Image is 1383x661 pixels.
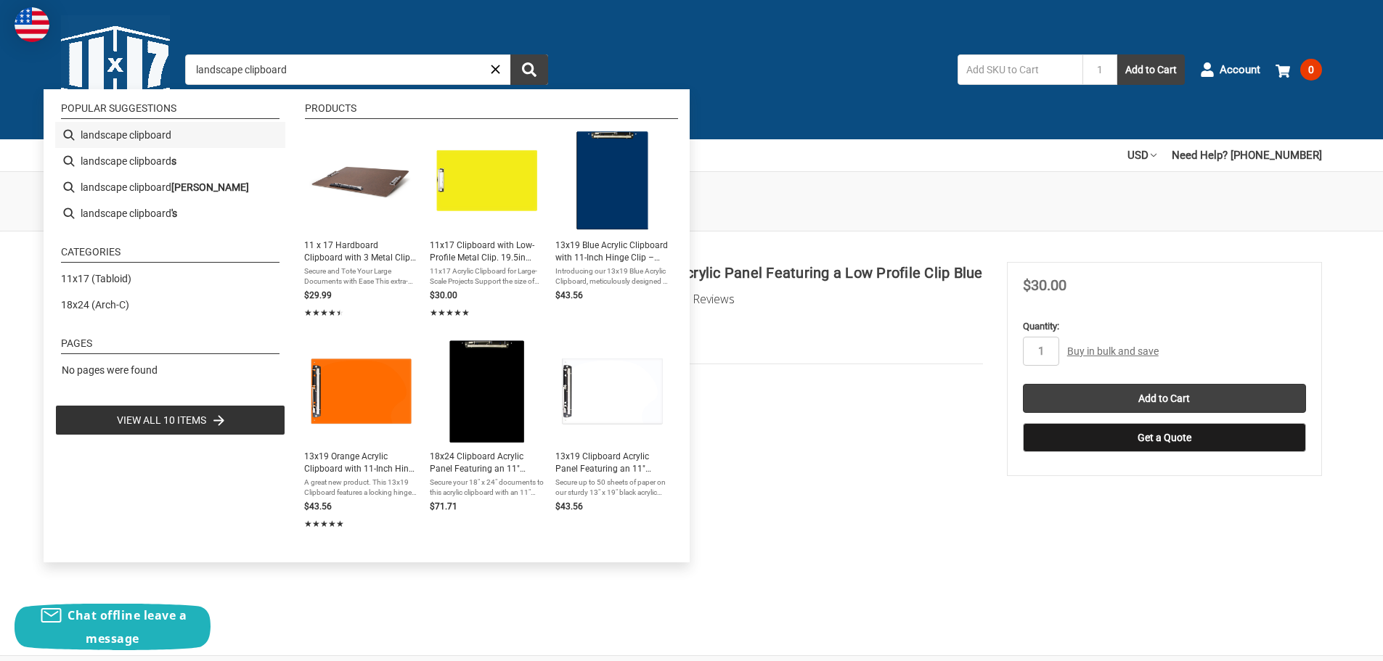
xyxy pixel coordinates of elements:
[555,290,583,300] span: $43.56
[566,446,976,461] dd: 816628012062
[61,247,280,263] li: Categories
[304,501,332,512] span: $43.56
[61,103,280,119] li: Popular suggestions
[55,266,285,292] li: 11x17 (Tabloid)
[1023,276,1066,294] span: $30.00
[550,122,675,327] li: 13x19 Blue Acrylic Clipboard with 11-Inch Hinge Clip – Durable, Oversized Design for Large Documents
[430,451,544,475] span: 18x24 Clipboard Acrylic Panel Featuring an 11" Hinge Clip Black
[424,333,550,538] li: 18x24 Clipboard Acrylic Panel Featuring an 11" Hinge Clip Black
[305,103,678,119] li: Products
[430,128,544,321] a: 11x17 Clipboard Acrylic Panel Featuring a Low Profile Clip Yellow11x17 Clipboard with Low-Profile...
[304,266,418,287] span: Secure and Tote Your Large Documents with Ease This extra-large hardboard clipboard is designed t...
[430,477,544,498] span: Secure your 18" x 24" documents to this acrylic clipboard with an 11" hinge clip riveted near the...
[683,287,735,309] span: 2 Reviews
[424,122,550,327] li: 11x17 Clipboard with Low-Profile Metal Clip. 19.5in Length Extra Large, Thick Yellow Acrylic Clip...
[55,174,285,200] li: landscape clipboard ruby paulina
[430,501,457,512] span: $71.71
[15,604,211,650] button: Chat offline leave a message
[171,154,176,169] b: s
[61,271,131,287] a: 11x17 (Tabloid)
[1300,59,1322,81] span: 0
[555,339,669,532] a: 13x19 Clipboard Acrylic Panel Featuring an 11" Hinge Clip White13x19 Clipboard Acrylic Panel Feat...
[304,451,418,475] span: 13x19 Orange Acrylic Clipboard with 11-Inch Hinge Clip – Durable, Extra-Large Design for Oversize...
[117,412,206,428] span: View all 10 items
[61,297,129,313] a: 18x24 (Arch-C)
[55,122,285,148] li: landscape clipboard
[44,89,690,562] div: Instant Search Results
[304,306,344,319] span: ★★★★★
[298,333,424,538] li: 13x19 Orange Acrylic Clipboard with 11-Inch Hinge Clip – Durable, Extra-Large Design for Oversize...
[560,339,665,444] img: 13x19 Clipboard Acrylic Panel Featuring an 11" Hinge Clip White
[304,339,418,532] a: 13x19 Clipboard Acrylic Panel Featuring an 11" Hinge Clip Orange13x19 Orange Acrylic Clipboard wi...
[555,266,669,287] span: Introducing our 13x19 Blue Acrylic Clipboard, meticulously designed to securely hold larger docum...
[298,122,424,327] li: 11 x 17 Hardboard Clipboard with 3 Metal Clips | Large Clipboard for Ledger, Tabloid, Legal Size ...
[1263,622,1383,661] iframe: Google Customer Reviews
[430,290,457,300] span: $30.00
[430,339,544,532] a: 18x24 Clipboard Acrylic Panel Featuring an 11" Hinge Clip Black18x24 Clipboard Acrylic Panel Feat...
[304,290,332,300] span: $29.99
[55,148,285,174] li: landscape clipboards
[430,239,544,264] span: 11x17 Clipboard with Low-Profile Metal Clip. 19.5in Length Extra Large, Thick Yellow Acrylic Clip...
[304,239,418,264] span: 11 x 17 Hardboard Clipboard with 3 Metal Clips | Large Clipboard for Ledger, Tabloid, Legal Size ...
[555,239,669,264] span: 13x19 Blue Acrylic Clipboard with 11-Inch Hinge Clip – Durable, Oversized Design for Large Documents
[560,128,665,233] img: 13x19 Clipboard Acrylic Panel Featuring an 11" Hinge Clip Blue
[185,54,548,85] input: Search by keyword, brand or SKU
[555,501,583,512] span: $43.56
[550,333,675,538] li: 13x19 Clipboard Acrylic Panel Featuring an 11" Hinge Clip White
[171,180,249,195] b: [PERSON_NAME]
[430,306,470,319] span: ★★★★★
[1276,51,1322,89] a: 0
[55,200,285,226] li: landscape clipboard's
[62,364,158,376] span: No pages were found
[15,7,49,42] img: duty and tax information for United States
[555,128,669,321] a: 13x19 Clipboard Acrylic Panel Featuring an 11" Hinge Clip Blue13x19 Blue Acrylic Clipboard with 1...
[434,339,539,444] img: 18x24 Clipboard Acrylic Panel Featuring an 11" Hinge Clip Black
[55,292,285,318] li: 18x24 (Arch-C)
[55,405,285,435] li: View all 10 items
[958,54,1082,85] input: Add SKU to Cart
[1127,139,1156,171] a: USD
[1220,62,1260,78] span: Account
[309,339,414,444] img: 13x19 Clipboard Acrylic Panel Featuring an 11" Hinge Clip Orange
[1023,319,1306,334] label: Quantity:
[304,128,418,321] a: 17x11 Clipboard Hardboard Panel Featuring 3 Clips Brown11 x 17 Hardboard Clipboard with 3 Metal C...
[171,206,177,221] b: 's
[1067,345,1159,357] a: Buy in bulk and save
[1023,423,1306,452] button: Get a Quote
[566,262,983,284] h1: 11x17 Clipboard Acrylic Panel Featuring a Low Profile Clip Blue
[304,517,344,530] span: ★★★★★
[304,477,418,498] span: A great new product. This 13x19 Clipboard features a locking hinge style clip. The Acrylic plasti...
[488,62,503,77] a: Close
[1172,139,1322,171] a: Need Help? [PHONE_NUMBER]
[555,451,669,475] span: 13x19 Clipboard Acrylic Panel Featuring an 11" Hinge Clip White
[566,461,976,476] dd: New
[309,128,414,233] img: 17x11 Clipboard Hardboard Panel Featuring 3 Clips Brown
[1200,51,1260,89] a: Account
[61,338,280,354] li: Pages
[1117,54,1185,85] button: Add to Cart
[61,15,170,124] img: 11x17.com
[1023,384,1306,413] input: Add to Cart
[434,128,539,233] img: 11x17 Clipboard Acrylic Panel Featuring a Low Profile Clip Yellow
[555,477,669,498] span: Secure up to 50 sheets of paper on our sturdy 13" x 19" black acrylic clipboard by [PERSON_NAME] ...
[566,333,983,348] dd: 544120
[430,266,544,287] span: 11x17 Acrylic Clipboard for Large-Scale Projects Support the size of your large-scale workflow wi...
[68,607,187,646] span: Chat offline leave a message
